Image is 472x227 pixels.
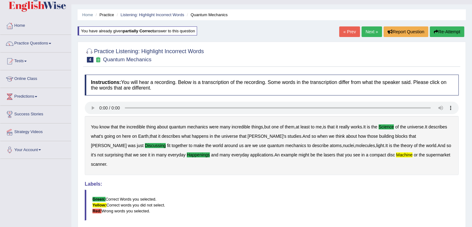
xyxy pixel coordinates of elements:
[379,134,394,139] b: building
[167,143,170,148] b: fit
[425,124,427,129] b: It
[387,152,395,157] b: disc
[172,143,187,148] b: together
[248,134,286,139] b: [PERSON_NAME]'s
[339,26,360,37] a: « Prev
[232,152,249,157] b: everyday
[367,134,378,139] b: those
[336,124,338,129] b: it
[323,124,326,129] b: is
[224,143,238,148] b: around
[367,124,370,129] b: is
[0,70,71,86] a: Online Class
[192,134,209,139] b: happens
[329,134,335,139] b: we
[0,88,71,104] a: Predictions
[376,143,384,148] b: light
[138,134,148,139] b: Earth
[393,143,399,148] b: the
[317,152,322,157] b: the
[92,197,106,202] b: Green:
[205,143,211,148] b: the
[128,143,136,148] b: was
[211,152,218,157] b: and
[285,143,306,148] b: mechanics
[105,152,124,157] b: surprising
[419,143,425,148] b: the
[92,209,101,213] b: Red:
[140,152,147,157] b: see
[312,134,316,139] b: so
[91,134,103,139] b: what's
[343,143,354,148] b: nuclei
[429,124,447,129] b: describes
[0,17,71,33] a: Home
[303,134,310,139] b: And
[361,152,365,157] b: in
[407,124,424,129] b: universe
[251,124,263,129] b: things
[296,124,299,129] b: at
[385,143,388,148] b: It
[169,124,186,129] b: quantum
[353,152,360,157] b: see
[370,152,386,157] b: compact
[146,124,156,129] b: thing
[379,124,394,129] b: science
[414,152,417,157] b: or
[310,152,315,157] b: be
[95,57,101,63] small: Exam occurring question
[245,143,251,148] b: are
[311,124,315,129] b: to
[0,53,71,68] a: Tests
[327,124,335,129] b: that
[324,152,335,157] b: lasers
[395,124,399,129] b: of
[358,134,366,139] b: how
[285,124,294,129] b: them
[317,134,327,139] b: when
[362,26,382,37] a: Next »
[274,152,280,157] b: An
[0,35,71,50] a: Practice Questions
[281,152,297,157] b: example
[133,152,139,157] b: we
[132,134,137,139] b: on
[336,152,344,157] b: that
[426,143,436,148] b: world
[97,152,103,157] b: not
[330,143,342,148] b: atoms
[214,134,220,139] b: the
[264,124,270,129] b: but
[87,57,93,63] span: 4
[346,134,357,139] b: about
[148,152,150,157] b: it
[85,190,459,220] blockquote: Correct Words you selected. Correct words you did not select. Wrong words you selected.
[187,152,210,157] b: happenings
[82,12,93,17] a: Home
[123,29,154,33] b: partially correct
[181,134,191,139] b: what
[209,124,218,129] b: were
[267,143,284,148] b: quantum
[127,124,145,129] b: incredible
[316,124,321,129] b: me
[366,152,368,157] b: a
[396,152,412,157] b: machine
[335,134,345,139] b: think
[239,143,244,148] b: us
[158,134,160,139] b: it
[85,75,459,95] h4: You will hear a recording. Below is a transcription of the recording. Some words in the transcrip...
[162,134,180,139] b: describes
[156,152,167,157] b: many
[259,143,266,148] b: use
[389,143,392,148] b: is
[339,124,349,129] b: really
[91,124,98,129] b: You
[194,143,204,148] b: make
[0,141,71,157] a: Your Account
[125,152,132,157] b: that
[116,134,121,139] b: on
[252,143,258,148] b: we
[85,116,459,175] div: , , , . . , . , , , . . . .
